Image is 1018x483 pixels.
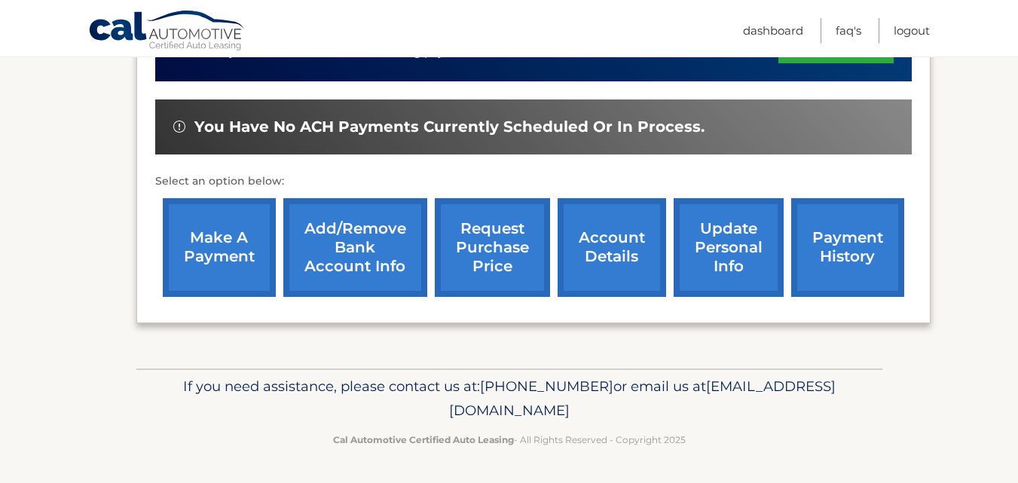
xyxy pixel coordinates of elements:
a: payment history [791,198,904,297]
p: Select an option below: [155,173,912,191]
a: Cal Automotive [88,10,246,53]
a: Dashboard [743,18,803,43]
img: alert-white.svg [173,121,185,133]
p: If you need assistance, please contact us at: or email us at [146,374,873,423]
a: update personal info [674,198,784,297]
a: request purchase price [435,198,550,297]
a: Add/Remove bank account info [283,198,427,297]
strong: Cal Automotive Certified Auto Leasing [333,434,514,445]
a: FAQ's [836,18,861,43]
a: account details [558,198,666,297]
a: Logout [894,18,930,43]
span: You have no ACH payments currently scheduled or in process. [194,118,705,136]
a: make a payment [163,198,276,297]
span: [PHONE_NUMBER] [480,378,613,395]
p: - All Rights Reserved - Copyright 2025 [146,432,873,448]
